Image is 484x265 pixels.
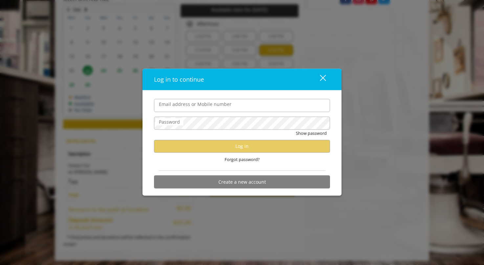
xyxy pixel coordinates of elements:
button: Show password [296,130,327,136]
input: Password [154,116,330,130]
input: Email address or Mobile number [154,99,330,112]
span: Forgot password? [225,156,260,163]
label: Email address or Mobile number [156,100,235,108]
button: close dialog [308,72,330,86]
span: Log in to continue [154,75,204,83]
label: Password [156,118,183,125]
div: close dialog [312,74,325,84]
button: Log in [154,140,330,153]
button: Create a new account [154,175,330,188]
